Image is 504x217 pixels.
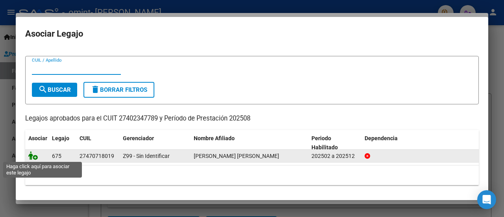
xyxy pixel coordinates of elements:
[52,135,69,141] span: Legajo
[32,83,77,97] button: Buscar
[80,135,91,141] span: CUIL
[49,130,76,156] datatable-header-cell: Legajo
[194,153,279,159] span: GUALA PRISCILA AIXA
[38,85,48,94] mat-icon: search
[477,190,496,209] div: Open Intercom Messenger
[311,152,358,161] div: 202502 a 202512
[120,130,191,156] datatable-header-cell: Gerenciador
[123,153,170,159] span: Z99 - Sin Identificar
[76,130,120,156] datatable-header-cell: CUIL
[191,130,308,156] datatable-header-cell: Nombre Afiliado
[91,86,147,93] span: Borrar Filtros
[123,135,154,141] span: Gerenciador
[80,152,114,161] div: 27470718019
[28,135,47,141] span: Asociar
[83,82,154,98] button: Borrar Filtros
[311,135,338,150] span: Periodo Habilitado
[365,135,398,141] span: Dependencia
[38,86,71,93] span: Buscar
[25,165,479,185] div: 1 registros
[52,153,61,159] span: 675
[91,85,100,94] mat-icon: delete
[25,130,49,156] datatable-header-cell: Asociar
[194,135,235,141] span: Nombre Afiliado
[308,130,361,156] datatable-header-cell: Periodo Habilitado
[25,114,479,124] p: Legajos aprobados para el CUIT 27402347789 y Período de Prestación 202508
[361,130,479,156] datatable-header-cell: Dependencia
[25,26,479,41] h2: Asociar Legajo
